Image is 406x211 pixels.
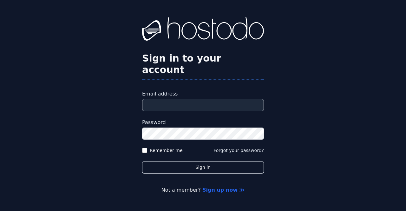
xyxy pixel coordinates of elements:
[30,186,376,194] p: Not a member?
[213,147,264,154] button: Forgot your password?
[142,161,264,174] button: Sign in
[142,90,264,98] label: Email address
[202,187,245,193] a: Sign up now ≫
[142,119,264,126] label: Password
[150,147,183,154] label: Remember me
[142,53,264,76] h2: Sign in to your account
[142,17,264,43] img: Hostodo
